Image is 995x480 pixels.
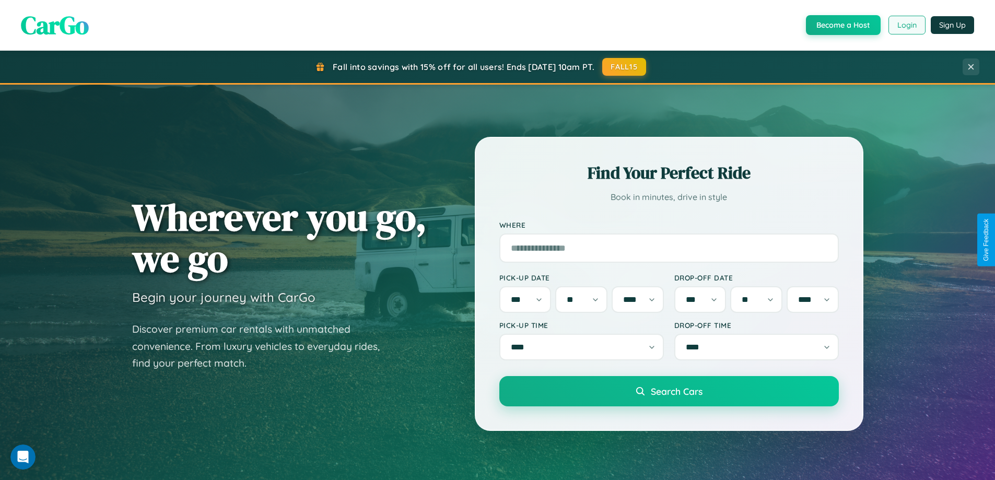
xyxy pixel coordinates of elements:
label: Pick-up Date [499,273,664,282]
h1: Wherever you go, we go [132,196,427,279]
span: Fall into savings with 15% off for all users! Ends [DATE] 10am PT. [333,62,594,72]
h2: Find Your Perfect Ride [499,161,839,184]
button: Sign Up [931,16,974,34]
p: Book in minutes, drive in style [499,190,839,205]
button: Login [888,16,926,34]
button: FALL15 [602,58,646,76]
iframe: Intercom live chat [10,444,36,470]
button: Become a Host [806,15,881,35]
p: Discover premium car rentals with unmatched convenience. From luxury vehicles to everyday rides, ... [132,321,393,372]
label: Drop-off Date [674,273,839,282]
label: Where [499,220,839,229]
span: CarGo [21,8,89,42]
button: Search Cars [499,376,839,406]
span: Search Cars [651,385,703,397]
h3: Begin your journey with CarGo [132,289,315,305]
label: Pick-up Time [499,321,664,330]
div: Give Feedback [982,219,990,261]
label: Drop-off Time [674,321,839,330]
